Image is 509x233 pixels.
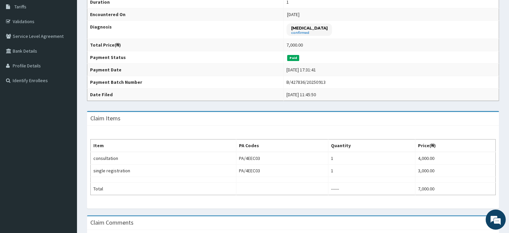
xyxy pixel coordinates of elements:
[286,91,316,98] div: [DATE] 11:45:50
[415,152,496,165] td: 4,000.00
[287,55,299,61] span: Paid
[287,11,300,17] span: [DATE]
[328,165,415,177] td: 1
[91,165,236,177] td: single registration
[415,139,496,152] th: Price(₦)
[291,25,327,31] p: [MEDICAL_DATA]
[87,39,284,51] th: Total Price(₦)
[87,89,284,101] th: Date Filed
[87,76,284,89] th: Payment Batch Number
[415,165,496,177] td: 3,000.00
[87,8,284,21] th: Encountered On
[328,152,415,165] td: 1
[90,115,120,121] h3: Claim Items
[87,51,284,64] th: Payment Status
[415,183,496,195] td: 7,000.00
[91,183,236,195] td: Total
[286,79,325,85] div: B/427836/20250913
[91,152,236,165] td: consultation
[14,4,26,10] span: Tariffs
[236,152,328,165] td: PA/4EEC03
[328,183,415,195] td: ------
[91,139,236,152] th: Item
[87,21,284,39] th: Diagnosis
[236,165,328,177] td: PA/4EEC03
[90,220,134,226] h3: Claim Comments
[328,139,415,152] th: Quantity
[286,42,303,48] div: 7,000.00
[87,64,284,76] th: Payment Date
[286,66,316,73] div: [DATE] 17:31:41
[291,31,327,35] small: confirmed
[236,139,328,152] th: PA Codes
